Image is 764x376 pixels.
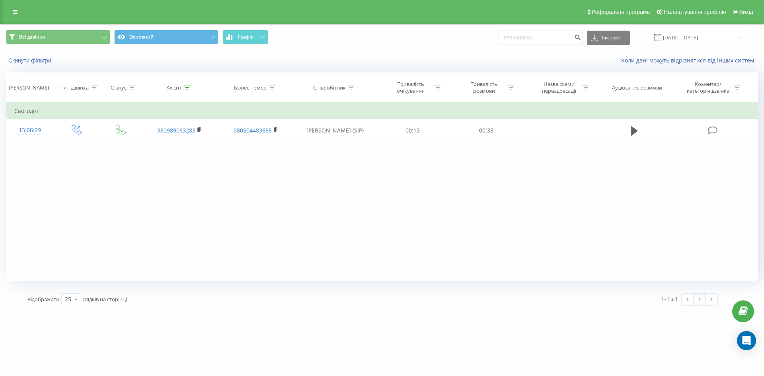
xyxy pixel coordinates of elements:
[6,103,758,119] td: Сьогодні
[14,123,45,138] div: 13:08:29
[111,84,127,91] div: Статус
[664,9,726,15] span: Налаштування профілю
[83,296,127,303] span: рядків на сторінці
[739,9,753,15] span: Вихід
[612,84,662,91] div: Аудіозапис розмови
[6,30,110,44] button: Всі дзвінки
[538,81,580,94] div: Назва схеми переадресації
[592,9,650,15] span: Реферальна програма
[294,119,376,142] td: [PERSON_NAME] (SIP)
[166,84,181,91] div: Клієнт
[463,81,505,94] div: Тривалість розмови
[222,30,268,44] button: Графік
[6,57,55,64] button: Скинути фільтри
[694,294,706,305] a: 1
[27,296,59,303] span: Відображати
[9,84,49,91] div: [PERSON_NAME]
[238,34,253,40] span: Графік
[587,31,630,45] button: Експорт
[685,81,731,94] div: Коментар/категорія дзвінка
[313,84,346,91] div: Співробітник
[157,127,195,134] a: 380989063283
[60,84,89,91] div: Тип дзвінка
[234,127,272,134] a: 380504483686
[65,295,71,303] div: 25
[621,56,758,64] a: Коли дані можуть відрізнятися вiд інших систем
[234,84,267,91] div: Бізнес номер
[449,119,522,142] td: 00:35
[390,81,432,94] div: Тривалість очікування
[661,295,678,303] div: 1 - 1 з 1
[114,30,218,44] button: Основний
[737,331,756,350] div: Open Intercom Messenger
[19,34,45,40] span: Всі дзвінки
[499,31,583,45] input: Пошук за номером
[376,119,449,142] td: 00:13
